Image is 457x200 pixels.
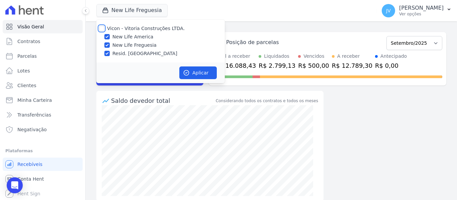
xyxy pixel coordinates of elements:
div: A receber [337,53,360,60]
button: JV [PERSON_NAME] Ver opções [376,1,457,20]
a: Conta Hent [3,172,83,186]
p: [PERSON_NAME] [399,5,444,11]
p: Ver opções [399,11,444,17]
a: Contratos [3,35,83,48]
label: Resid. [GEOGRAPHIC_DATA] [112,50,177,57]
div: Saldo devedor total [111,96,214,105]
div: Liquidados [264,53,289,60]
a: Minha Carteira [3,93,83,107]
button: Aplicar [179,66,217,79]
span: Parcelas [17,53,37,59]
div: R$ 2.799,13 [259,61,295,70]
span: Recebíveis [17,161,42,168]
div: Vencidos [303,53,324,60]
a: Visão Geral [3,20,83,33]
div: R$ 500,00 [298,61,329,70]
div: R$ 0,00 [375,61,407,70]
div: Plataformas [5,147,80,155]
button: New Life Freguesia [96,4,168,17]
span: Clientes [17,82,36,89]
div: R$ 16.088,43 [215,61,256,70]
a: Negativação [3,123,83,136]
div: Open Intercom Messenger [7,177,23,193]
span: Negativação [17,126,47,133]
a: Transferências [3,108,83,122]
span: Visão Geral [17,23,44,30]
span: Conta Hent [17,176,44,182]
div: Considerando todos os contratos e todos os meses [216,98,318,104]
span: JV [386,8,391,13]
label: New Life America [112,33,153,40]
span: Transferências [17,112,51,118]
div: R$ 12.789,30 [332,61,372,70]
div: Antecipado [380,53,407,60]
a: Parcelas [3,49,83,63]
a: Lotes [3,64,83,77]
span: Minha Carteira [17,97,52,104]
a: Clientes [3,79,83,92]
label: Vicon - Vitoria Construções LTDA. [107,26,185,31]
div: Posição de parcelas [226,38,279,46]
span: Lotes [17,67,30,74]
label: New Life Freguesia [112,42,157,49]
div: Total a receber [215,53,256,60]
a: Recebíveis [3,158,83,171]
span: Contratos [17,38,40,45]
